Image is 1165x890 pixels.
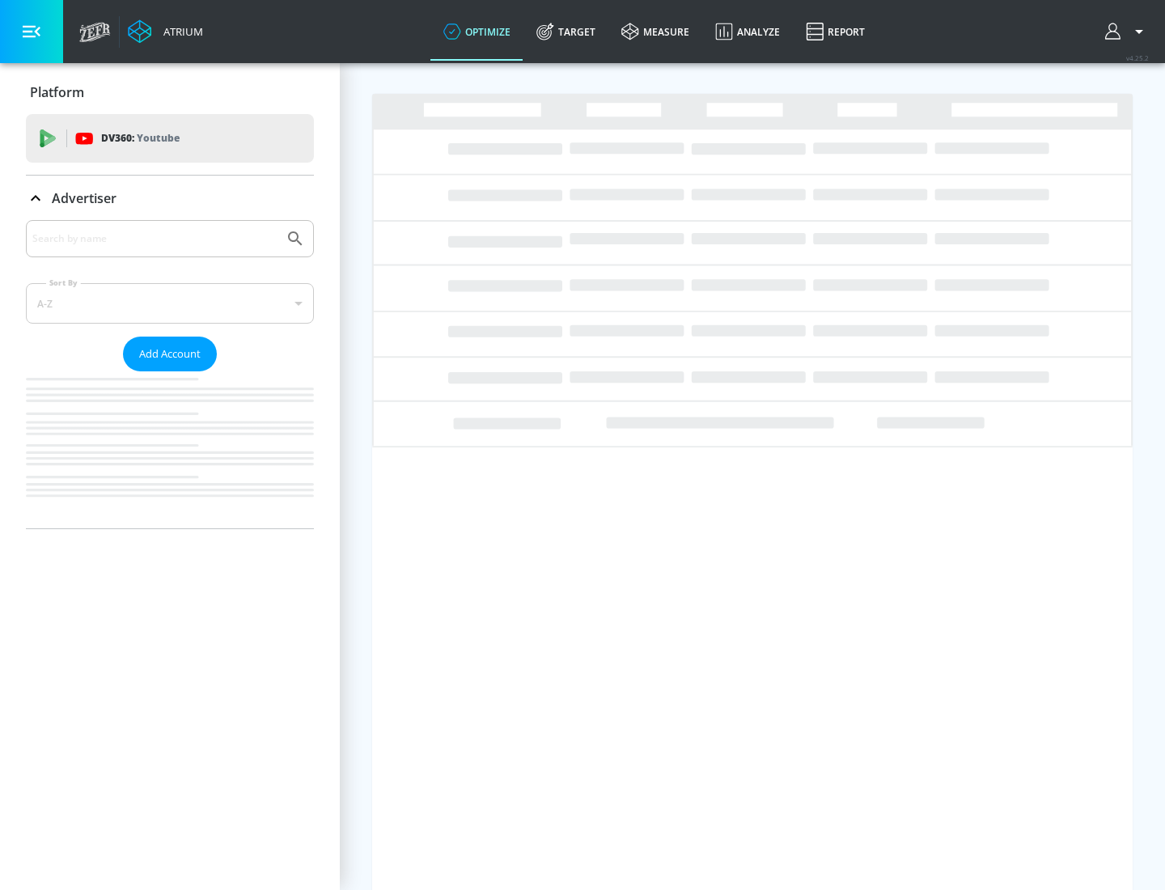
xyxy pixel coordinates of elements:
input: Search by name [32,228,277,249]
p: Platform [30,83,84,101]
div: Platform [26,70,314,115]
a: Report [793,2,878,61]
a: Target [523,2,608,61]
label: Sort By [46,278,81,288]
div: Advertiser [26,176,314,221]
button: Add Account [123,337,217,371]
p: Youtube [137,129,180,146]
a: measure [608,2,702,61]
div: Atrium [157,24,203,39]
div: DV360: Youtube [26,114,314,163]
span: v 4.25.2 [1126,53,1149,62]
span: Add Account [139,345,201,363]
a: Analyze [702,2,793,61]
div: A-Z [26,283,314,324]
a: optimize [430,2,523,61]
div: Advertiser [26,220,314,528]
nav: list of Advertiser [26,371,314,528]
p: Advertiser [52,189,116,207]
p: DV360: [101,129,180,147]
a: Atrium [128,19,203,44]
